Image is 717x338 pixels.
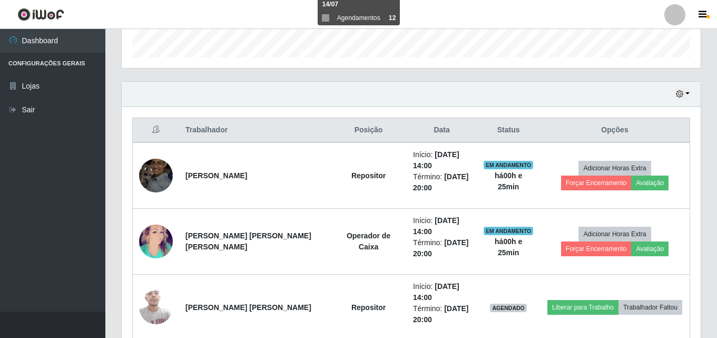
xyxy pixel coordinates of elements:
time: [DATE] 14:00 [413,150,459,170]
th: Opções [540,118,690,143]
img: 1598866679921.jpeg [139,217,173,267]
span: EM ANDAMENTO [484,161,534,169]
img: 1655477118165.jpeg [139,153,173,198]
li: Término: [413,237,470,259]
li: Término: [413,303,470,325]
li: Início: [413,149,470,171]
button: Trabalhador Faltou [618,300,682,315]
strong: [PERSON_NAME] [185,171,247,180]
button: Adicionar Horas Extra [578,227,651,242]
img: CoreUI Logo [17,8,64,21]
strong: há 00 h e 25 min [495,171,522,191]
th: Posição [330,118,407,143]
button: Forçar Encerramento [561,242,632,256]
strong: [PERSON_NAME] [PERSON_NAME] [PERSON_NAME] [185,231,311,251]
th: Trabalhador [179,118,330,143]
button: Forçar Encerramento [561,176,632,190]
button: Liberar para Trabalho [547,300,618,315]
strong: Repositor [351,171,386,180]
li: Início: [413,215,470,237]
span: EM ANDAMENTO [484,227,534,235]
time: [DATE] 14:00 [413,282,459,302]
img: 1741743708537.jpeg [139,285,173,330]
button: Adicionar Horas Extra [578,161,651,176]
span: AGENDADO [490,304,527,312]
time: [DATE] 14:00 [413,216,459,236]
button: Avaliação [631,176,669,190]
li: Término: [413,171,470,194]
strong: há 00 h e 25 min [495,237,522,257]
strong: Repositor [351,303,386,312]
th: Status [477,118,540,143]
strong: [PERSON_NAME] [PERSON_NAME] [185,303,311,312]
button: Avaliação [631,242,669,256]
li: Início: [413,281,470,303]
th: Data [407,118,477,143]
strong: Operador de Caixa [347,231,390,251]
